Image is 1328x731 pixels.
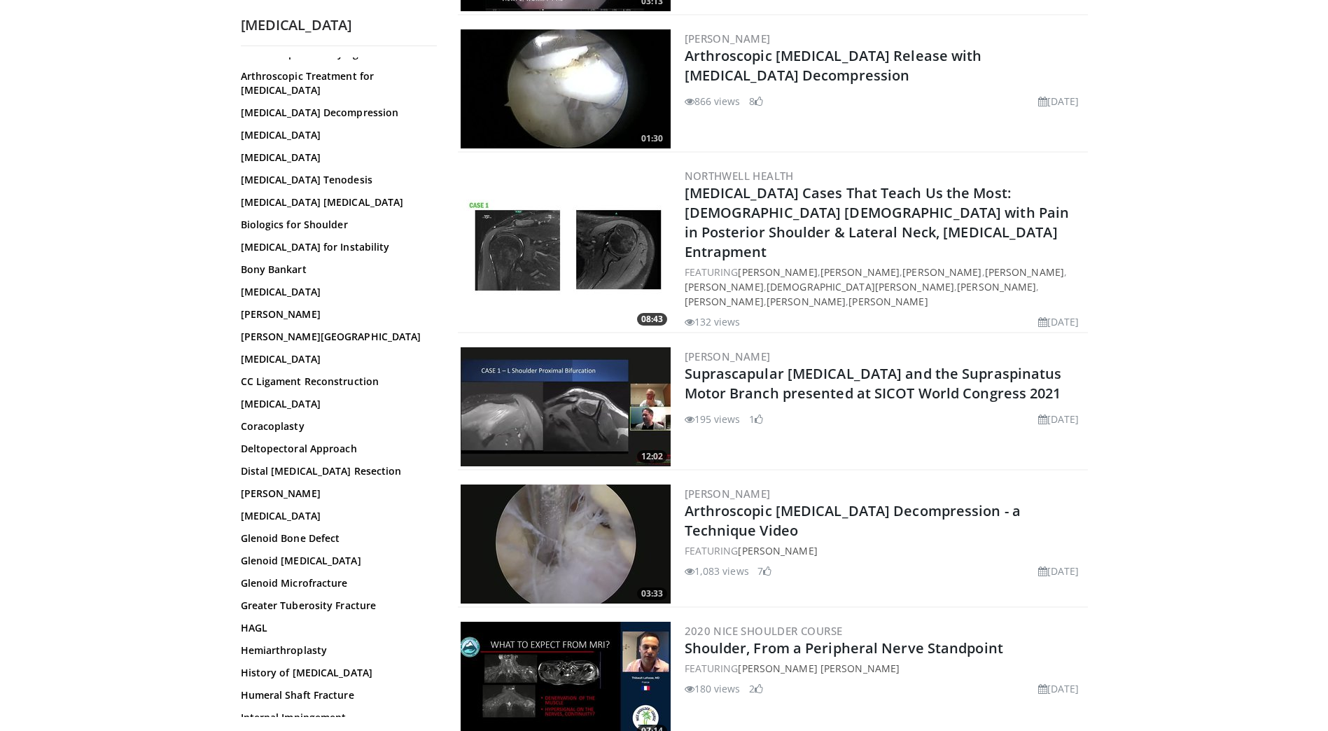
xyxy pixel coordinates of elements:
[241,263,430,277] a: Bony Bankart
[241,128,430,142] a: [MEDICAL_DATA]
[241,240,430,254] a: [MEDICAL_DATA] for Instability
[685,624,843,638] a: 2020 Nice Shoulder Course
[241,531,430,545] a: Glenoid Bone Defect
[1038,564,1079,578] li: [DATE]
[461,347,671,466] a: 12:02
[685,280,764,293] a: [PERSON_NAME]
[461,188,671,307] img: a4b7dda8-937f-4fbd-a890-5abe6da442c9.300x170_q85_crop-smart_upscale.jpg
[241,554,430,568] a: Glenoid [MEDICAL_DATA]
[685,169,794,183] a: Northwell Health
[241,688,430,702] a: Humeral Shaft Fracture
[749,94,763,109] li: 8
[241,397,430,411] a: [MEDICAL_DATA]
[241,464,430,478] a: Distal [MEDICAL_DATA] Resection
[685,32,771,46] a: [PERSON_NAME]
[241,442,430,456] a: Deltopectoral Approach
[241,69,430,97] a: Arthroscopic Treatment for [MEDICAL_DATA]
[1038,314,1079,329] li: [DATE]
[685,94,741,109] li: 866 views
[241,599,430,613] a: Greater Tuberosity Fracture
[1038,681,1079,696] li: [DATE]
[685,265,1085,309] div: FEATURING , , , , , , , , ,
[241,487,430,501] a: [PERSON_NAME]
[241,375,430,389] a: CC Ligament Reconstruction
[637,450,667,463] span: 12:02
[241,576,430,590] a: Glenoid Microfracture
[637,313,667,326] span: 08:43
[241,173,430,187] a: [MEDICAL_DATA] Tenodesis
[461,485,671,604] img: 35fba8c4-b616-43ae-8465-6f556b7f8423.300x170_q85_crop-smart_upscale.jpg
[241,711,430,725] a: Internal Impingement
[767,295,846,308] a: [PERSON_NAME]
[685,681,741,696] li: 180 views
[685,639,1003,657] a: Shoulder, From a Peripheral Nerve Standpoint
[685,412,741,426] li: 195 views
[241,330,430,344] a: [PERSON_NAME][GEOGRAPHIC_DATA]
[241,16,437,34] h2: [MEDICAL_DATA]
[685,295,764,308] a: [PERSON_NAME]
[757,564,771,578] li: 7
[749,412,763,426] li: 1
[241,643,430,657] a: Hemiarthroplasty
[241,666,430,680] a: History of [MEDICAL_DATA]
[820,265,900,279] a: [PERSON_NAME]
[685,501,1021,540] a: Arthroscopic [MEDICAL_DATA] Decompression - a Technique Video
[738,265,817,279] a: [PERSON_NAME]
[685,183,1070,261] a: [MEDICAL_DATA] Cases That Teach Us the Most: [DEMOGRAPHIC_DATA] [DEMOGRAPHIC_DATA] with Pain in P...
[461,347,671,466] img: 4a47db6f-595d-46db-a6de-5d7b7e49c9d6.300x170_q85_crop-smart_upscale.jpg
[241,352,430,366] a: [MEDICAL_DATA]
[902,265,981,279] a: [PERSON_NAME]
[685,314,741,329] li: 132 views
[241,419,430,433] a: Coracoplasty
[241,621,430,635] a: HAGL
[241,509,430,523] a: [MEDICAL_DATA]
[461,188,671,307] a: 08:43
[241,195,430,209] a: [MEDICAL_DATA] [MEDICAL_DATA]
[767,280,954,293] a: [DEMOGRAPHIC_DATA][PERSON_NAME]
[957,280,1036,293] a: [PERSON_NAME]
[241,285,430,299] a: [MEDICAL_DATA]
[1038,94,1079,109] li: [DATE]
[241,218,430,232] a: Biologics for Shoulder
[637,132,667,145] span: 01:30
[241,106,430,120] a: [MEDICAL_DATA] Decompression
[685,564,749,578] li: 1,083 views
[1038,412,1079,426] li: [DATE]
[749,681,763,696] li: 2
[685,543,1085,558] div: FEATURING
[685,349,771,363] a: [PERSON_NAME]
[738,544,817,557] a: [PERSON_NAME]
[685,364,1062,403] a: Suprascapular [MEDICAL_DATA] and the Supraspinatus Motor Branch presented at SICOT World Congress...
[848,295,928,308] a: [PERSON_NAME]
[685,661,1085,676] div: FEATURING
[738,662,900,675] a: [PERSON_NAME] [PERSON_NAME]
[685,487,771,501] a: [PERSON_NAME]
[461,485,671,604] a: 03:33
[461,29,671,148] img: 8234550e-d269-4ad1-a76f-69b2d49128cb.300x170_q85_crop-smart_upscale.jpg
[985,265,1064,279] a: [PERSON_NAME]
[241,307,430,321] a: [PERSON_NAME]
[461,29,671,148] a: 01:30
[685,46,982,85] a: Arthroscopic [MEDICAL_DATA] Release with [MEDICAL_DATA] Decompression
[241,151,430,165] a: [MEDICAL_DATA]
[637,587,667,600] span: 03:33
